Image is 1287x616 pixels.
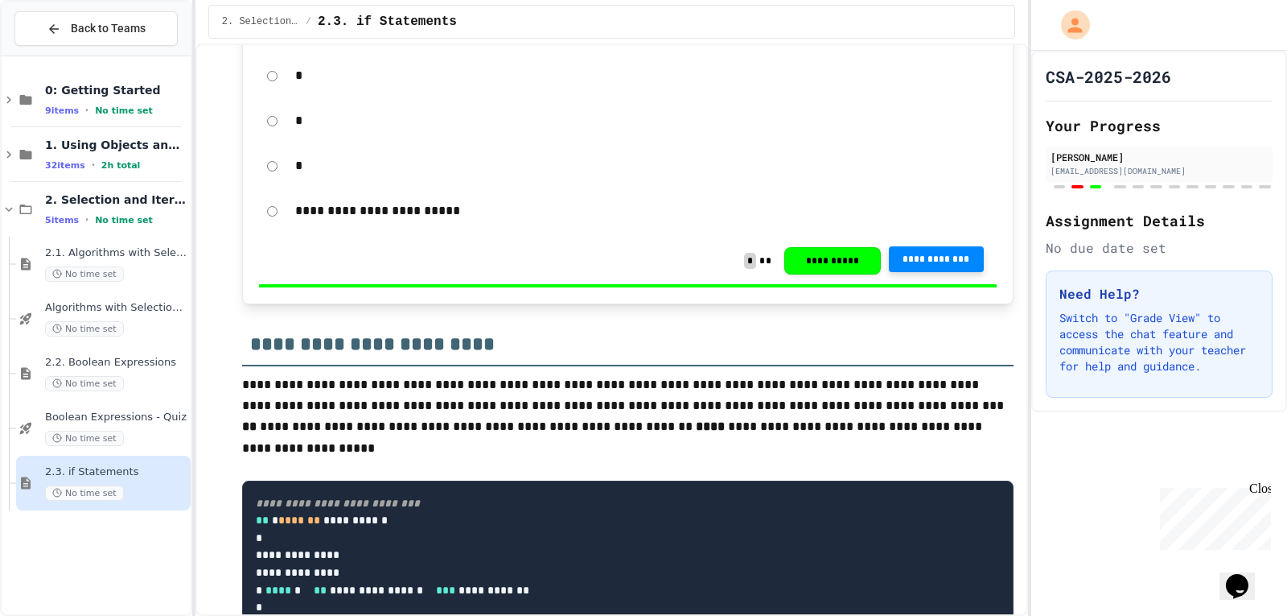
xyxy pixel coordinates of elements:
span: • [92,159,95,172]
span: • [85,104,88,117]
span: 2.3. if Statements [318,12,457,31]
span: 2.2. Boolean Expressions [45,356,187,370]
span: No time set [45,486,124,501]
span: 9 items [45,105,79,116]
span: No time set [45,376,124,391]
iframe: chat widget [1219,552,1271,600]
iframe: chat widget [1153,482,1271,550]
span: No time set [45,431,124,446]
p: Switch to "Grade View" to access the chat feature and communicate with your teacher for help and ... [1059,310,1259,374]
div: No due date set [1046,238,1273,258]
span: No time set [45,267,124,282]
span: 2. Selection and Iteration [45,192,187,207]
div: [EMAIL_ADDRESS][DOMAIN_NAME] [1051,165,1268,177]
span: Boolean Expressions - Quiz [45,411,187,424]
span: 5 items [45,215,79,225]
span: No time set [45,321,124,337]
h2: Assignment Details [1046,209,1273,232]
span: No time set [95,105,153,116]
span: Algorithms with Selection and Repetition - Topic 2.1 [45,301,187,315]
span: • [85,213,88,226]
span: 2.1. Algorithms with Selection and Repetition [45,246,187,260]
span: 2.3. if Statements [45,465,187,479]
span: 32 items [45,160,85,171]
span: 2h total [101,160,141,171]
h2: Your Progress [1046,114,1273,137]
span: 1. Using Objects and Methods [45,138,187,152]
span: Back to Teams [71,20,146,37]
div: Chat with us now!Close [6,6,111,102]
div: My Account [1044,6,1094,43]
h1: CSA-2025-2026 [1046,65,1171,88]
div: [PERSON_NAME] [1051,150,1268,164]
span: / [306,15,311,28]
span: 0: Getting Started [45,83,187,97]
span: No time set [95,215,153,225]
h3: Need Help? [1059,284,1259,304]
span: 2. Selection and Iteration [222,15,299,28]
